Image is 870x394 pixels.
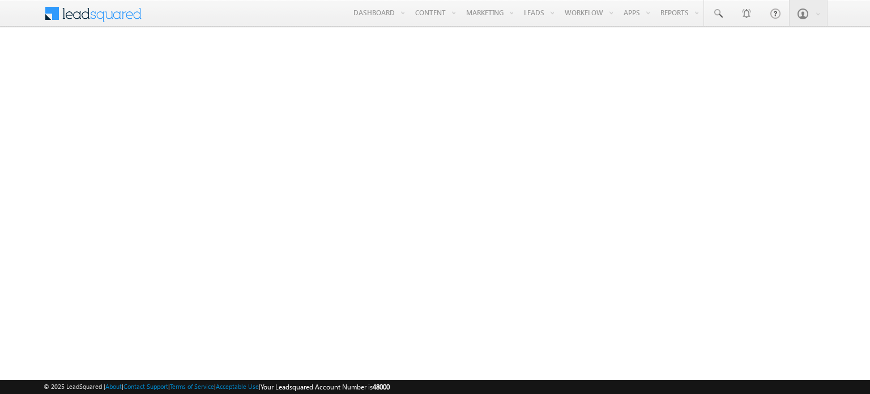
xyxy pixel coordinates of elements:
a: Acceptable Use [216,383,259,390]
span: © 2025 LeadSquared | | | | | [44,382,390,392]
span: 48000 [373,383,390,391]
a: Terms of Service [170,383,214,390]
span: Your Leadsquared Account Number is [261,383,390,391]
a: Contact Support [123,383,168,390]
a: About [105,383,122,390]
